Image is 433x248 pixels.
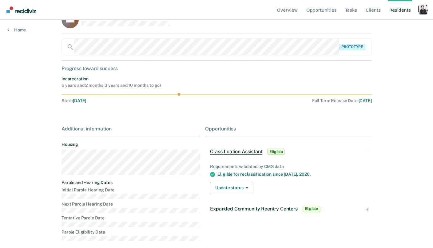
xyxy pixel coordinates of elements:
[62,66,372,71] div: Progress toward success
[267,149,285,155] span: Eligible
[217,172,367,177] div: Eligible for reclassification since [DATE],
[62,180,200,185] dt: Parole and Hearing Dates
[210,206,298,212] span: Expanded Community Reentry Centers
[210,182,253,194] button: Update status
[62,230,200,235] dt: Parole Eligibility Date
[62,98,198,103] div: Start :
[62,83,161,88] div: 6 years and 2 months ( 3 years and 10 months to go )
[201,98,372,103] div: Full Term Release Date :
[62,126,200,132] div: Additional information
[299,172,310,177] span: 2020.
[62,76,161,82] div: Incarceration
[62,202,200,207] dt: Next Parole Hearing Date
[73,98,86,103] span: [DATE]
[62,142,200,147] dt: Housing
[359,98,372,103] span: [DATE]
[62,187,200,193] dt: Initial Parole Hearing Date
[205,126,371,132] div: Opportunities
[210,149,262,155] span: Classification Assistant
[210,164,367,169] div: Requirements validated by OMS data
[6,6,36,13] img: Recidiviz
[418,5,428,14] button: Profile dropdown button
[62,215,200,221] dt: Tentative Parole Date
[205,199,371,219] div: Expanded Community Reentry CentersEligible
[205,142,371,162] div: Classification AssistantEligible
[303,206,320,212] span: Eligible
[7,27,26,33] a: Home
